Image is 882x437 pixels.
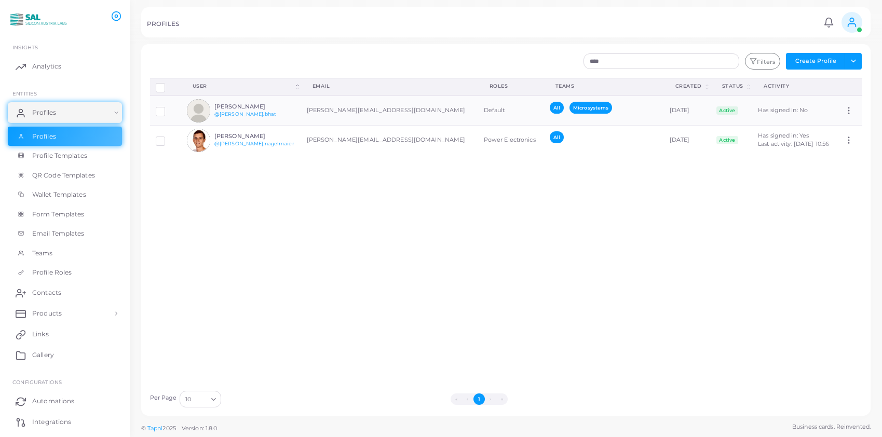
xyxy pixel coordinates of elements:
[32,350,54,360] span: Gallery
[8,127,122,146] a: Profiles
[192,393,207,405] input: Search for option
[32,210,85,219] span: Form Templates
[490,83,533,90] div: Roles
[150,394,177,402] label: Per Page
[664,95,711,126] td: [DATE]
[716,106,738,115] span: Active
[162,424,175,433] span: 2025
[12,379,62,385] span: Configurations
[32,268,72,277] span: Profile Roles
[224,393,734,405] ul: Pagination
[764,83,827,90] div: activity
[8,412,122,432] a: Integrations
[8,204,122,224] a: Form Templates
[187,129,210,152] img: avatar
[301,126,478,155] td: [PERSON_NAME][EMAIL_ADDRESS][DOMAIN_NAME]
[187,99,210,122] img: avatar
[8,166,122,185] a: QR Code Templates
[214,103,291,110] h6: [PERSON_NAME]
[8,224,122,243] a: Email Templates
[478,95,544,126] td: Default
[8,303,122,324] a: Products
[32,151,87,160] span: Profile Templates
[8,282,122,303] a: Contacts
[214,141,294,146] a: @[PERSON_NAME].nagelmaier
[12,90,37,97] span: ENTITIES
[32,417,71,427] span: Integrations
[8,56,122,77] a: Analytics
[675,83,703,90] div: Created
[182,425,218,432] span: Version: 1.8.0
[786,53,845,70] button: Create Profile
[838,78,862,95] th: Action
[32,309,62,318] span: Products
[32,229,85,238] span: Email Templates
[8,263,122,282] a: Profile Roles
[32,190,86,199] span: Wallet Templates
[478,126,544,155] td: Power Electronics
[301,95,478,126] td: [PERSON_NAME][EMAIL_ADDRESS][DOMAIN_NAME]
[8,345,122,365] a: Gallery
[8,243,122,263] a: Teams
[569,102,612,114] span: Microsystems
[758,132,809,139] span: Has signed in: Yes
[32,171,95,180] span: QR Code Templates
[32,330,49,339] span: Links
[150,78,181,95] th: Row-selection
[180,391,221,407] div: Search for option
[792,422,871,431] span: Business cards. Reinvented.
[193,83,294,90] div: User
[550,102,564,114] span: All
[185,394,191,405] span: 10
[473,393,485,405] button: Go to page 1
[8,102,122,123] a: Profiles
[8,324,122,345] a: Links
[214,133,294,140] h6: [PERSON_NAME]
[745,53,780,70] button: Filters
[716,136,738,144] span: Active
[722,83,745,90] div: Status
[32,249,53,258] span: Teams
[32,288,61,297] span: Contacts
[9,10,67,29] img: logo
[758,106,808,114] span: Has signed in: No
[32,397,74,406] span: Automations
[8,391,122,412] a: Automations
[147,20,179,28] h5: PROFILES
[141,424,217,433] span: ©
[664,126,711,155] td: [DATE]
[32,108,56,117] span: Profiles
[8,146,122,166] a: Profile Templates
[758,140,829,147] span: Last activity: [DATE] 10:56
[550,131,564,143] span: All
[313,83,467,90] div: Email
[32,62,61,71] span: Analytics
[214,111,276,117] a: @[PERSON_NAME].bhat
[147,425,163,432] a: Tapni
[8,185,122,204] a: Wallet Templates
[12,44,38,50] span: INSIGHTS
[555,83,653,90] div: Teams
[32,132,56,141] span: Profiles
